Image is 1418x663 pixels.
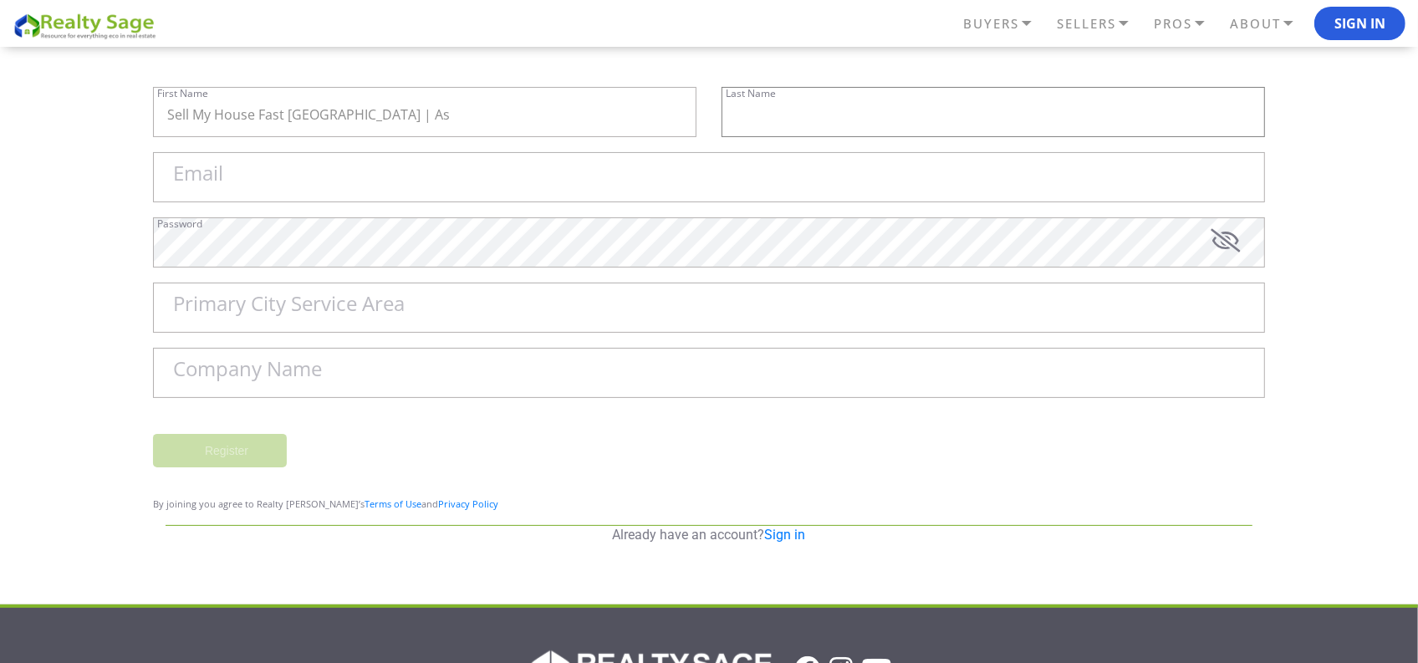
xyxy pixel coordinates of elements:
[438,497,498,510] a: Privacy Policy
[166,526,1252,544] p: Already have an account?
[726,89,776,99] label: Last Name
[173,359,322,379] label: Company Name
[1314,7,1405,40] button: Sign In
[765,527,806,543] a: Sign in
[1226,9,1314,38] a: ABOUT
[1053,9,1150,38] a: SELLERS
[173,293,405,314] label: Primary City Service Area
[157,219,202,229] label: Password
[173,163,223,183] label: Email
[365,497,421,510] a: Terms of Use
[13,11,163,40] img: REALTY SAGE
[157,89,208,99] label: First Name
[153,497,498,510] span: By joining you agree to Realty [PERSON_NAME]’s and
[1150,9,1226,38] a: PROS
[959,9,1053,38] a: BUYERS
